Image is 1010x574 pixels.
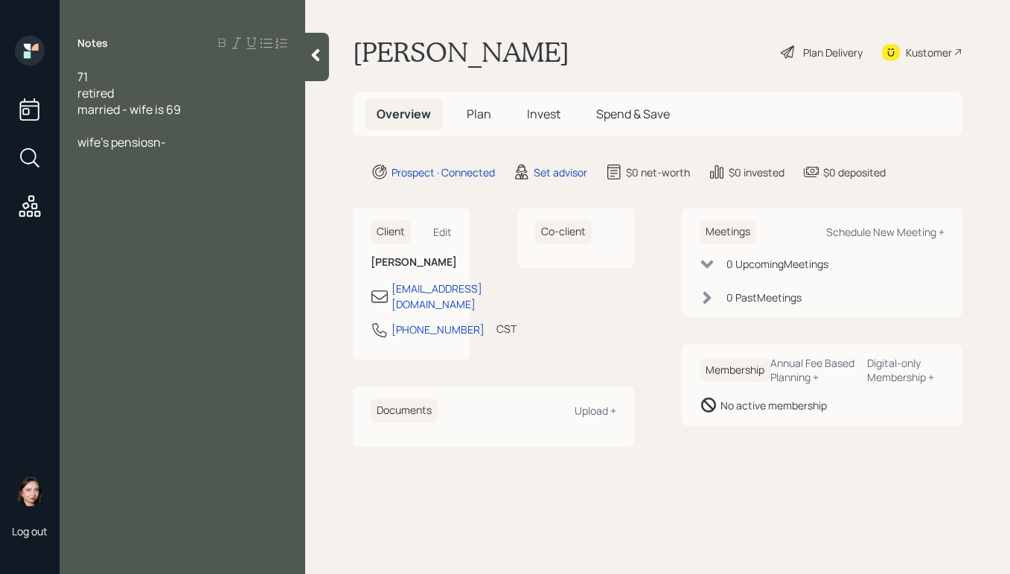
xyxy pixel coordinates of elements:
[596,106,670,122] span: Spend & Save
[433,225,452,239] div: Edit
[77,68,88,85] span: 71
[906,45,952,60] div: Kustomer
[823,165,886,180] div: $0 deposited
[77,101,181,118] span: married - wife is 69
[496,321,517,337] div: CST
[353,36,569,68] h1: [PERSON_NAME]
[700,358,770,383] h6: Membership
[12,524,48,538] div: Log out
[77,134,166,150] span: wife's pensiosn-
[803,45,863,60] div: Plan Delivery
[770,356,855,384] div: Annual Fee Based Planning +
[391,281,482,312] div: [EMAIL_ADDRESS][DOMAIN_NAME]
[726,290,802,305] div: 0 Past Meeting s
[371,398,438,423] h6: Documents
[626,165,690,180] div: $0 net-worth
[377,106,431,122] span: Overview
[826,225,945,239] div: Schedule New Meeting +
[535,220,592,244] h6: Co-client
[467,106,491,122] span: Plan
[15,476,45,506] img: aleksandra-headshot.png
[700,220,756,244] h6: Meetings
[867,356,945,384] div: Digital-only Membership +
[527,106,560,122] span: Invest
[720,398,827,413] div: No active membership
[77,85,114,101] span: retired
[391,165,495,180] div: Prospect · Connected
[726,256,828,272] div: 0 Upcoming Meeting s
[371,256,452,269] h6: [PERSON_NAME]
[391,322,485,337] div: [PHONE_NUMBER]
[77,36,108,51] label: Notes
[575,404,616,418] div: Upload +
[729,165,784,180] div: $0 invested
[371,220,411,244] h6: Client
[534,165,587,180] div: Set advisor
